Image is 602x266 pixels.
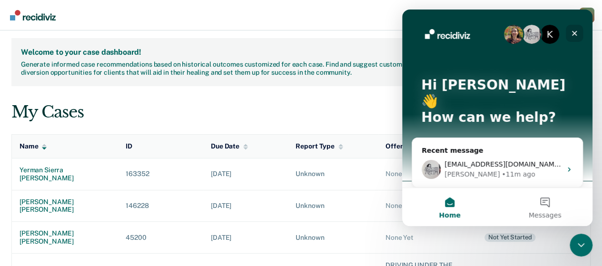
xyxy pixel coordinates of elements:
iframe: Intercom live chat [570,234,592,256]
div: Welcome to your case dashboard! [21,48,570,57]
span: Home [37,202,58,209]
button: Profile dropdown button [579,8,594,23]
div: [PERSON_NAME] [PERSON_NAME] [20,229,110,246]
div: • 11m ago [99,160,133,170]
div: yerman sierra [PERSON_NAME] [20,166,110,182]
div: None Yet [385,202,469,210]
div: None Yet [385,234,469,242]
div: Not yet started [484,233,535,242]
div: ID [126,142,132,150]
div: Name [20,142,47,150]
td: Unknown [288,158,378,190]
div: [PERSON_NAME] [PERSON_NAME] [20,198,110,214]
div: Due Date [211,142,248,150]
span: [EMAIL_ADDRESS][DOMAIN_NAME][US_STATE] [42,151,197,158]
td: 146228 [118,190,203,222]
span: Messages [127,202,159,209]
div: Close [164,15,181,32]
td: Unknown [288,190,378,222]
div: My Cases [11,102,83,122]
td: [DATE] [203,158,288,190]
div: [PERSON_NAME] [42,160,98,170]
td: Unknown [288,222,378,254]
button: Messages [95,178,190,217]
div: J M [579,8,594,23]
iframe: Intercom live chat [402,10,592,226]
div: Report Type [296,142,343,150]
div: Offense [385,142,419,150]
img: Recidiviz [10,10,56,20]
td: [DATE] [203,222,288,254]
td: [DATE] [203,190,288,222]
td: 163352 [118,158,203,190]
div: Generate informed case recommendations based on historical outcomes customized for each case. Fin... [21,60,463,77]
td: 45200 [118,222,203,254]
div: None Yet [385,170,469,178]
